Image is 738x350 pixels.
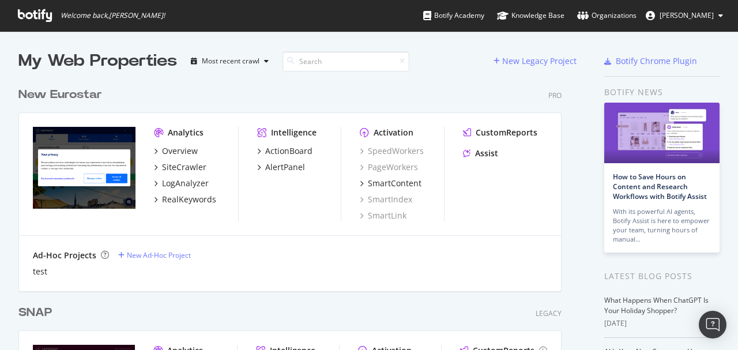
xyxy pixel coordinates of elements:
a: How to Save Hours on Content and Research Workflows with Botify Assist [613,172,707,201]
img: How to Save Hours on Content and Research Workflows with Botify Assist [604,103,720,163]
button: New Legacy Project [494,52,577,70]
div: Knowledge Base [497,10,564,21]
a: Botify Chrome Plugin [604,55,697,67]
div: Organizations [577,10,637,21]
a: New Eurostar [18,86,107,103]
div: Assist [475,148,498,159]
a: SpeedWorkers [360,145,424,157]
a: Assist [463,148,498,159]
div: Pro [548,91,562,100]
div: Botify Chrome Plugin [616,55,697,67]
a: PageWorkers [360,161,418,173]
div: SiteCrawler [162,161,206,173]
a: SNAP [18,304,57,321]
div: Open Intercom Messenger [699,311,726,338]
a: RealKeywords [154,194,216,205]
a: SmartContent [360,178,421,189]
div: SmartContent [368,178,421,189]
div: New Ad-Hoc Project [127,250,191,260]
div: My Web Properties [18,50,177,73]
div: LogAnalyzer [162,178,209,189]
a: SmartIndex [360,194,412,205]
div: SNAP [18,304,52,321]
div: Most recent crawl [202,58,259,65]
div: New Legacy Project [502,55,577,67]
button: [PERSON_NAME] [637,6,732,25]
div: Legacy [536,308,562,318]
div: Ad-Hoc Projects [33,250,96,261]
div: Analytics [168,127,204,138]
div: Activation [374,127,413,138]
div: Botify Academy [423,10,484,21]
a: Overview [154,145,198,157]
div: CustomReports [476,127,537,138]
a: What Happens When ChatGPT Is Your Holiday Shopper? [604,295,709,315]
div: RealKeywords [162,194,216,205]
div: Overview [162,145,198,157]
span: Da Silva Eva [660,10,714,20]
a: AlertPanel [257,161,305,173]
div: [DATE] [604,318,720,329]
a: New Ad-Hoc Project [118,250,191,260]
a: test [33,266,47,277]
div: Latest Blog Posts [604,270,720,283]
a: ActionBoard [257,145,312,157]
input: Search [283,51,409,71]
a: New Legacy Project [494,56,577,66]
a: CustomReports [463,127,537,138]
img: www.eurostar.com [33,127,135,209]
div: Botify news [604,86,720,99]
div: Intelligence [271,127,317,138]
button: Most recent crawl [186,52,273,70]
div: ActionBoard [265,145,312,157]
div: With its powerful AI agents, Botify Assist is here to empower your team, turning hours of manual… [613,207,711,244]
div: AlertPanel [265,161,305,173]
a: SmartLink [360,210,406,221]
div: New Eurostar [18,86,102,103]
span: Welcome back, [PERSON_NAME] ! [61,11,165,20]
a: SiteCrawler [154,161,206,173]
a: LogAnalyzer [154,178,209,189]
